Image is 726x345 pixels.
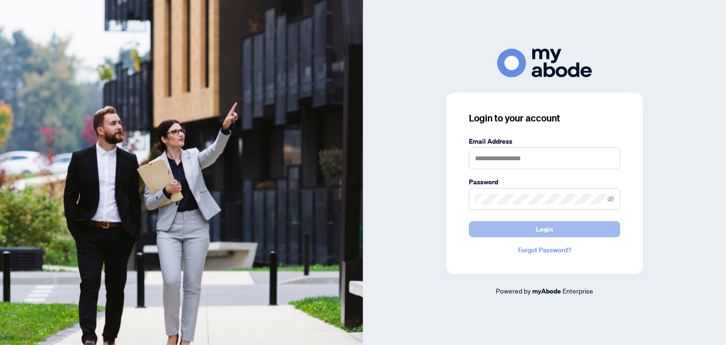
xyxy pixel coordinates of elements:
[496,286,531,295] span: Powered by
[469,221,620,237] button: Login
[536,222,553,237] span: Login
[532,286,561,296] a: myAbode
[562,286,593,295] span: Enterprise
[607,196,614,202] span: eye-invisible
[469,245,620,255] a: Forgot Password?
[469,112,620,125] h3: Login to your account
[469,136,620,147] label: Email Address
[469,177,620,187] label: Password
[497,49,592,78] img: ma-logo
